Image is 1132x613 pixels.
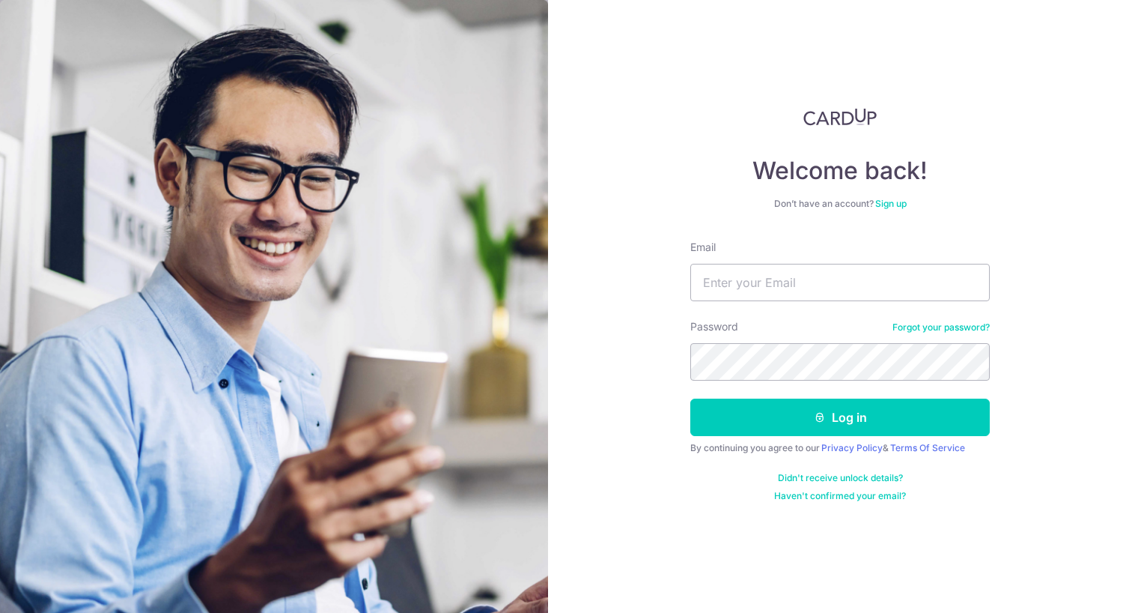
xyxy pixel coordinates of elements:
[892,321,990,333] a: Forgot your password?
[774,490,906,502] a: Haven't confirmed your email?
[778,472,903,484] a: Didn't receive unlock details?
[690,240,716,255] label: Email
[821,442,883,453] a: Privacy Policy
[690,156,990,186] h4: Welcome back!
[803,108,877,126] img: CardUp Logo
[890,442,965,453] a: Terms Of Service
[690,198,990,210] div: Don’t have an account?
[690,399,990,436] button: Log in
[690,442,990,454] div: By continuing you agree to our &
[875,198,907,209] a: Sign up
[690,319,738,334] label: Password
[690,264,990,301] input: Enter your Email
